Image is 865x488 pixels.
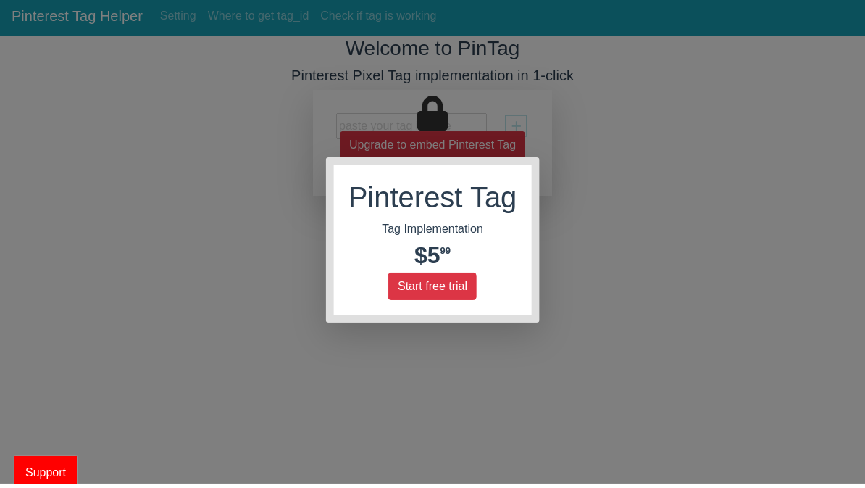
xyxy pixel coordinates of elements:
[382,225,483,242] div: Tag Implementation
[348,184,517,219] h1: Pinterest Tag
[414,247,440,273] span: $5
[388,277,477,305] button: Start free trial
[440,249,451,260] span: 99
